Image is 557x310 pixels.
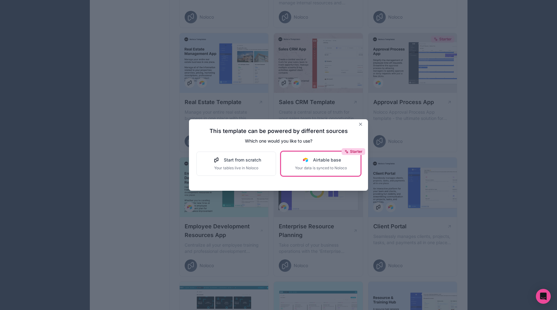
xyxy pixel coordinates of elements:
h2: This template can be powered by different sources [196,127,361,135]
button: Start from scratchYour tables live in Noloco [196,152,276,176]
span: Your data is synced to Noloco [295,166,347,171]
button: StarterAirtable LogoAirtable baseYour data is synced to Noloco [281,152,361,176]
span: Airtable base [313,157,341,163]
img: Airtable Logo [303,157,308,162]
span: Your tables live in Noloco [211,166,261,171]
div: Open Intercom Messenger [536,289,551,304]
span: Start from scratch [224,157,261,163]
p: Which one would you like to use? [196,138,361,144]
span: Starter [350,149,362,154]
